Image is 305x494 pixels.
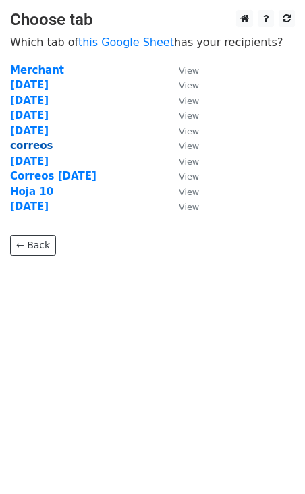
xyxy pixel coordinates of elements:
a: View [165,140,199,152]
small: View [179,80,199,90]
a: View [165,125,199,137]
small: View [179,111,199,121]
a: [DATE] [10,200,49,213]
a: Correos [DATE] [10,170,96,182]
a: View [165,64,199,76]
small: View [179,202,199,212]
a: [DATE] [10,79,49,91]
a: Merchant [10,64,64,76]
iframe: Chat Widget [238,429,305,494]
div: Widget de chat [238,429,305,494]
a: View [165,200,199,213]
a: ← Back [10,235,56,256]
a: View [165,79,199,91]
a: View [165,170,199,182]
a: View [165,155,199,167]
a: Hoja 10 [10,186,53,198]
a: [DATE] [10,155,49,167]
p: Which tab of has your recipients? [10,35,295,49]
small: View [179,157,199,167]
a: this Google Sheet [78,36,174,49]
a: View [165,109,199,121]
a: [DATE] [10,125,49,137]
small: View [179,141,199,151]
small: View [179,96,199,106]
small: View [179,65,199,76]
small: View [179,171,199,182]
a: correos [10,140,53,152]
a: View [165,94,199,107]
a: [DATE] [10,94,49,107]
small: View [179,187,199,197]
h3: Choose tab [10,10,295,30]
small: View [179,126,199,136]
a: [DATE] [10,109,49,121]
a: View [165,186,199,198]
